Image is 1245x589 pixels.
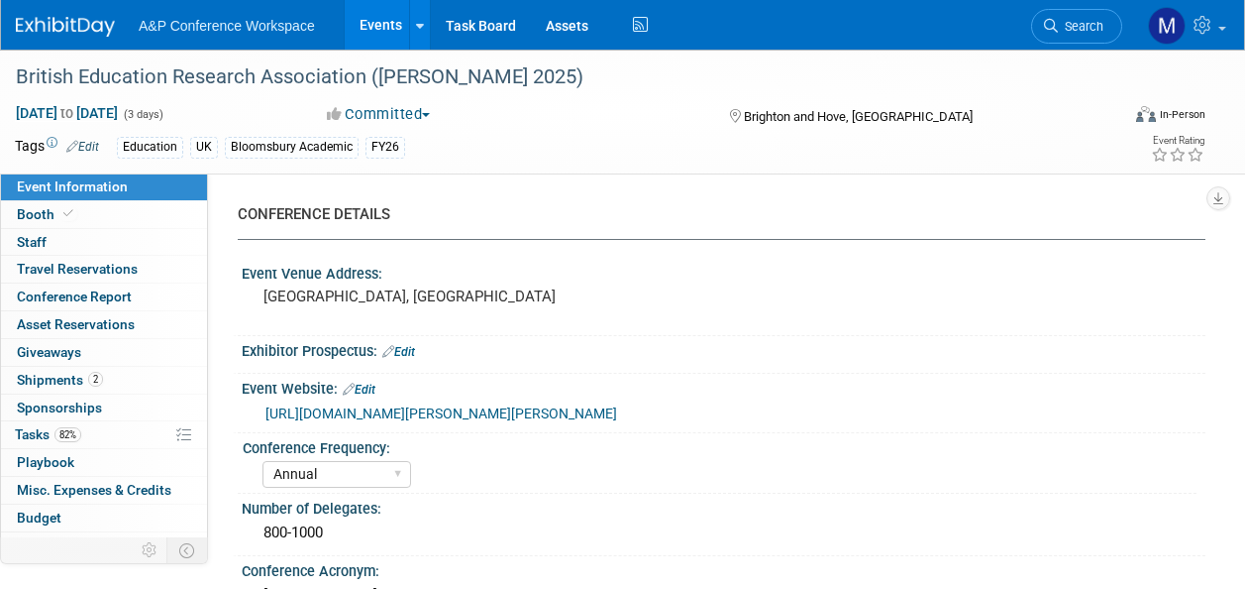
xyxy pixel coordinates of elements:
div: In-Person [1159,107,1205,122]
span: Giveaways [17,344,81,360]
div: Education [117,137,183,158]
span: 82% [54,427,81,442]
div: Bloomsbury Academic [225,137,359,158]
a: Giveaways [1,339,207,366]
span: Sponsorships [17,400,102,415]
div: UK [190,137,218,158]
a: Asset Reservations [1,311,207,338]
span: 2 [88,372,103,387]
div: British Education Research Association ([PERSON_NAME] 2025) [9,59,1103,95]
td: Tags [15,136,99,159]
span: ROI, Objectives & ROO [17,537,150,553]
div: CONFERENCE DETAILS [238,204,1191,225]
img: Format-Inperson.png [1136,106,1156,122]
a: Sponsorships [1,395,207,421]
div: Number of Delegates: [242,494,1205,519]
img: Matt Hambridge [1148,7,1186,45]
a: Event Information [1,174,207,200]
a: Edit [382,345,415,359]
span: Misc. Expenses & Credits [17,482,171,498]
div: Conference Frequency: [243,433,1196,458]
pre: [GEOGRAPHIC_DATA], [GEOGRAPHIC_DATA] [263,288,621,305]
div: Event Format [1032,103,1205,133]
a: Playbook [1,449,207,476]
a: [URL][DOMAIN_NAME][PERSON_NAME][PERSON_NAME] [265,406,617,421]
span: Playbook [17,454,74,470]
span: Asset Reservations [17,316,135,332]
span: [DATE] [DATE] [15,104,119,122]
a: ROI, Objectives & ROO [1,532,207,559]
a: Conference Report [1,284,207,310]
span: Event Information [17,178,128,194]
i: Booth reservation complete [63,208,73,219]
span: (3 days) [122,108,163,121]
span: Budget [17,510,61,526]
div: Event Rating [1151,136,1204,146]
div: 800-1000 [257,518,1191,548]
img: ExhibitDay [16,17,115,37]
span: A&P Conference Workspace [139,18,315,34]
a: Travel Reservations [1,256,207,283]
div: FY26 [365,137,405,158]
span: Travel Reservations [17,261,138,277]
td: Toggle Event Tabs [167,537,208,563]
span: Search [1058,19,1103,34]
span: Brighton and Hove, [GEOGRAPHIC_DATA] [744,109,973,124]
a: Booth [1,201,207,228]
span: Shipments [17,372,103,388]
div: Event Website: [242,374,1205,400]
div: Exhibitor Prospectus: [242,336,1205,362]
a: Search [1031,9,1122,44]
div: Event Venue Address: [242,259,1205,284]
a: Shipments2 [1,367,207,394]
span: Conference Report [17,289,132,304]
span: to [57,105,76,121]
a: Tasks82% [1,421,207,448]
a: Staff [1,229,207,256]
span: Booth [17,206,77,222]
span: Tasks [15,426,81,442]
a: Budget [1,505,207,531]
a: Misc. Expenses & Credits [1,477,207,504]
td: Personalize Event Tab Strip [133,537,167,563]
a: Edit [66,140,99,154]
span: Staff [17,234,47,250]
button: Committed [320,104,438,125]
div: Conference Acronym: [242,556,1205,581]
a: Edit [343,383,375,397]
